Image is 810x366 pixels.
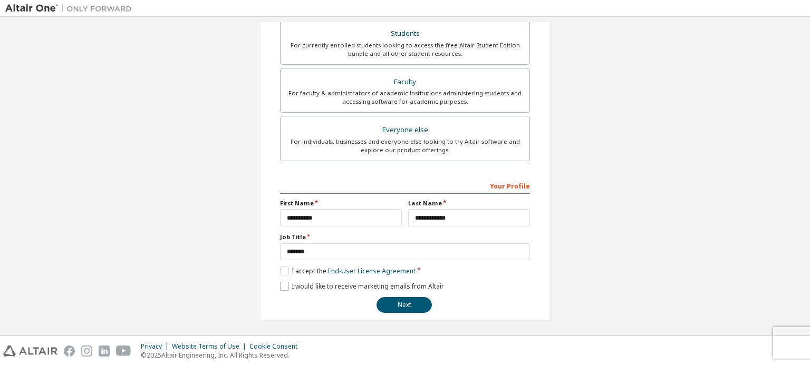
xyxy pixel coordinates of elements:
[287,41,523,58] div: For currently enrolled students looking to access the free Altair Student Edition bundle and all ...
[280,177,530,194] div: Your Profile
[280,233,530,241] label: Job Title
[64,345,75,357] img: facebook.svg
[141,351,304,360] p: © 2025 Altair Engineering, Inc. All Rights Reserved.
[287,89,523,106] div: For faculty & administrators of academic institutions administering students and accessing softwa...
[249,342,304,351] div: Cookie Consent
[287,137,523,154] div: For individuals, businesses and everyone else looking to try Altair software and explore our prod...
[377,297,432,313] button: Next
[3,345,57,357] img: altair_logo.svg
[408,199,530,207] label: Last Name
[280,266,416,275] label: I accept the
[172,342,249,351] div: Website Terms of Use
[116,345,131,357] img: youtube.svg
[280,282,444,291] label: I would like to receive marketing emails from Altair
[81,345,92,357] img: instagram.svg
[287,123,523,137] div: Everyone else
[280,199,402,207] label: First Name
[328,266,416,275] a: End-User License Agreement
[141,342,172,351] div: Privacy
[5,3,137,14] img: Altair One
[287,75,523,90] div: Faculty
[287,26,523,41] div: Students
[99,345,110,357] img: linkedin.svg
